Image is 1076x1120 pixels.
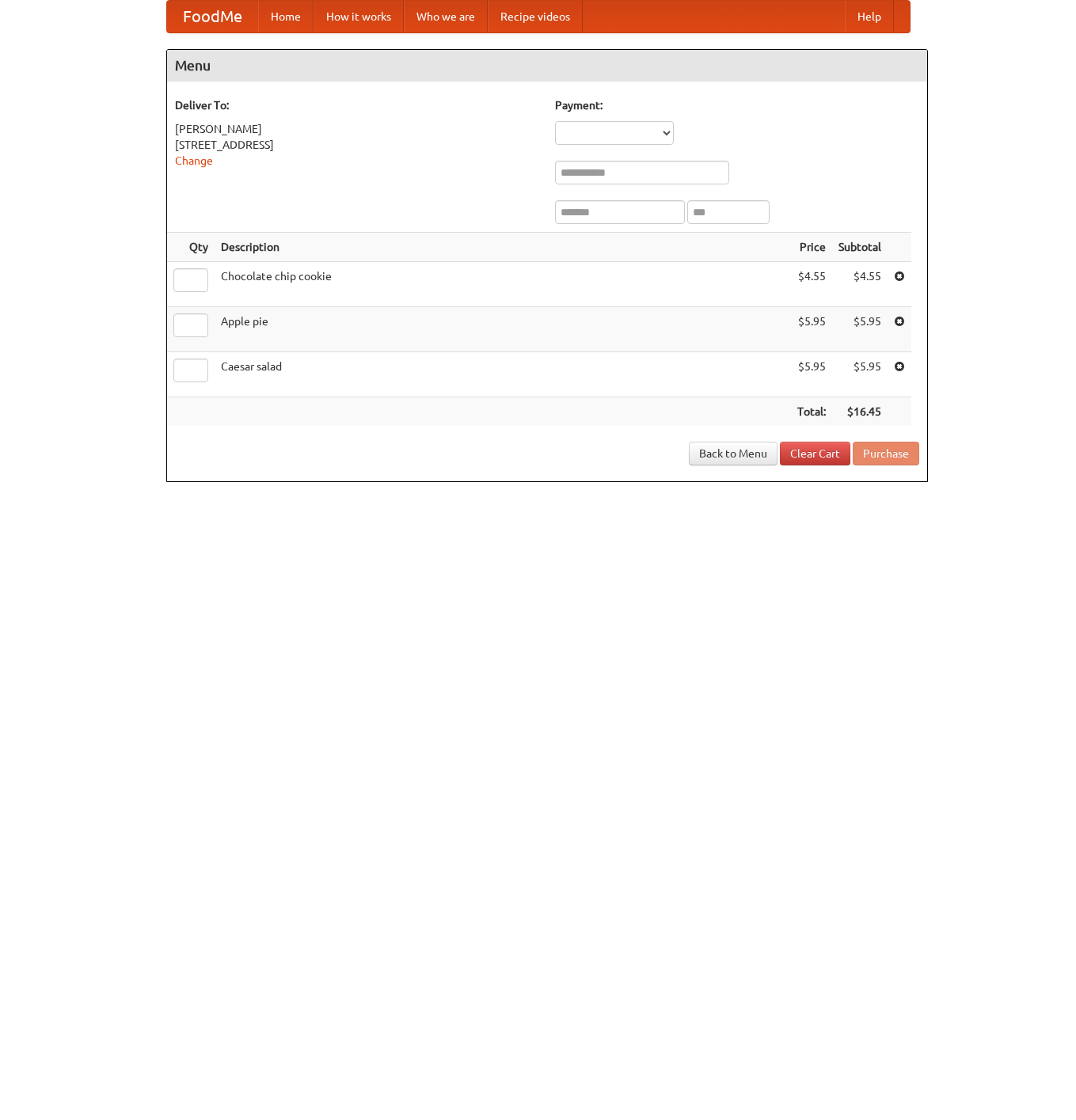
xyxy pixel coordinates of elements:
[215,233,791,262] th: Description
[791,352,832,397] td: $5.95
[175,121,539,137] div: [PERSON_NAME]
[404,1,488,32] a: Who we are
[791,233,832,262] th: Price
[215,307,791,352] td: Apple pie
[791,262,832,307] td: $4.55
[314,1,404,32] a: How it works
[832,307,888,352] td: $5.95
[555,97,919,113] h5: Payment:
[175,154,213,167] a: Change
[791,307,832,352] td: $5.95
[167,50,927,82] h4: Menu
[215,352,791,397] td: Caesar salad
[215,262,791,307] td: Chocolate chip cookie
[167,1,258,32] a: FoodMe
[853,442,919,465] button: Purchase
[832,352,888,397] td: $5.95
[167,233,215,262] th: Qty
[832,262,888,307] td: $4.55
[175,97,539,113] h5: Deliver To:
[780,442,850,465] a: Clear Cart
[791,397,832,427] th: Total:
[488,1,583,32] a: Recipe videos
[258,1,314,32] a: Home
[689,442,778,465] a: Back to Menu
[832,233,888,262] th: Subtotal
[175,137,539,153] div: [STREET_ADDRESS]
[832,397,888,427] th: $16.45
[845,1,894,32] a: Help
